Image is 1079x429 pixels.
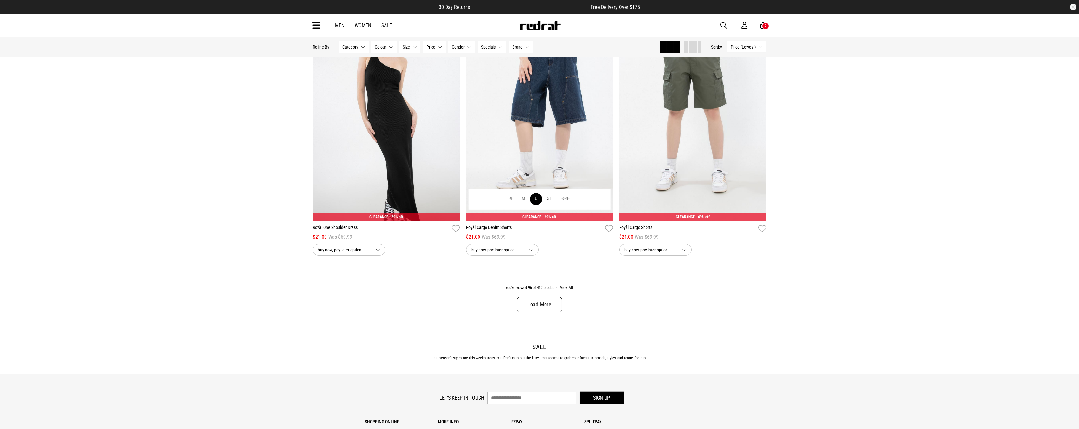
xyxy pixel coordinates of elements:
span: Specials [481,44,496,49]
span: $21.00 [313,233,327,241]
span: Size [403,44,410,49]
span: CLEARANCE [522,215,541,219]
p: Shopping Online [365,419,438,424]
span: 30 Day Returns [439,4,470,10]
span: Category [342,44,358,49]
img: Royàl One Shoulder Dress in Black [313,16,460,221]
button: Gender [448,41,475,53]
button: Price (Lowest) [727,41,766,53]
label: Let's keep in touch [439,395,484,401]
span: buy now, pay later option [624,246,677,254]
button: buy now, pay later option [619,244,692,256]
button: XXL [557,193,574,205]
span: You've viewed 96 of 412 products [506,285,558,290]
a: Sale [381,23,392,29]
button: L [530,193,542,205]
span: Price (Lowest) [731,44,756,49]
a: Royàl Cargo Denim Shorts [466,224,603,233]
a: 2 [760,22,766,29]
span: buy now, pay later option [471,246,524,254]
p: More Info [438,419,511,424]
span: Was $69.99 [482,233,506,241]
button: Brand [509,41,533,53]
img: Royàl Cargo Denim Shorts in Blue [466,16,613,221]
span: Was $69.99 [635,233,659,241]
a: Load More [517,297,562,312]
p: Ezpay [511,419,584,424]
button: Specials [478,41,506,53]
span: Gender [452,44,465,49]
button: Category [339,41,369,53]
span: Free Delivery Over $175 [591,4,640,10]
span: - 69% off [542,215,556,219]
button: View All [560,285,573,291]
button: Open LiveChat chat widget [5,3,24,22]
span: Was $69.99 [328,233,352,241]
button: XL [542,193,557,205]
span: CLEARANCE [676,215,695,219]
div: 2 [765,24,767,28]
span: $21.00 [619,233,633,241]
img: Redrat logo [519,21,561,30]
button: buy now, pay later option [313,244,385,256]
p: Splitpay [584,419,657,424]
span: CLEARANCE [369,215,388,219]
button: M [517,193,530,205]
a: Royàl Cargo Shorts [619,224,756,233]
span: - 69% off [696,215,710,219]
button: S [505,193,517,205]
img: Royàl Cargo Shorts in Green [619,16,766,221]
button: Colour [371,41,397,53]
button: Price [423,41,446,53]
span: Brand [512,44,523,49]
button: Sign up [580,392,624,404]
span: Price [426,44,435,49]
h2: Sale [313,343,766,351]
span: $21.00 [466,233,480,241]
span: Colour [375,44,386,49]
a: Men [335,23,345,29]
span: by [718,44,722,49]
p: Last season's styles are this week's treasures. Don't miss out the latest markdowns to grab your ... [313,356,766,360]
button: Sortby [711,43,722,51]
a: Royàl One Shoulder Dress [313,224,449,233]
p: Refine By [313,44,329,49]
span: buy now, pay later option [318,246,371,254]
button: Size [399,41,420,53]
iframe: Customer reviews powered by Trustpilot [483,4,578,10]
span: - 69% off [389,215,403,219]
a: Women [355,23,371,29]
button: buy now, pay later option [466,244,539,256]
